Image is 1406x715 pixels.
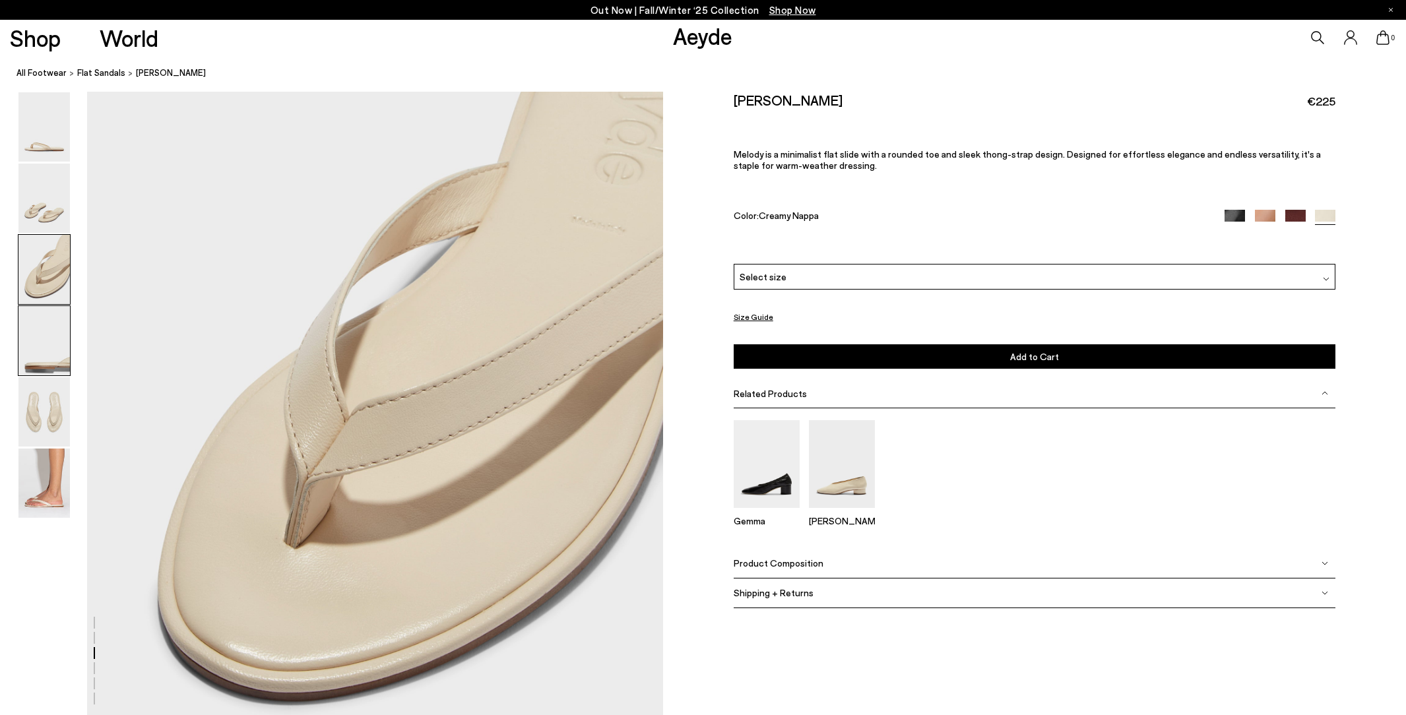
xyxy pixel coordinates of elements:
img: Melody Leather Thong Sandal - Image 4 [18,306,70,375]
img: Melody Leather Thong Sandal - Image 1 [18,92,70,162]
img: Delia Low-Heeled Ballet Pumps [809,420,875,507]
span: 0 [1390,34,1396,42]
a: flat sandals [77,66,125,80]
span: Melody is a minimalist flat slide with a rounded toe and sleek thong-strap design. Designed for e... [734,148,1321,171]
a: Gemma Block Heel Pumps Gemma [734,499,800,526]
h2: [PERSON_NAME] [734,92,843,108]
img: svg%3E [1323,276,1329,282]
button: Size Guide [734,309,773,325]
a: World [100,26,158,49]
span: €225 [1307,93,1335,109]
a: All Footwear [16,66,67,80]
img: Melody Leather Thong Sandal - Image 5 [18,377,70,447]
a: 0 [1376,30,1390,45]
span: Add to Cart [1010,351,1059,362]
span: Related Products [734,387,807,398]
img: Melody Leather Thong Sandal - Image 6 [18,449,70,518]
button: Add to Cart [734,344,1336,369]
span: Product Composition [734,557,823,569]
img: svg%3E [1322,390,1328,396]
img: Gemma Block Heel Pumps [734,420,800,507]
div: Color: [734,210,1205,225]
span: Navigate to /collections/new-in [769,4,816,16]
img: svg%3E [1322,590,1328,596]
span: Select size [740,269,786,283]
span: Shipping + Returns [734,587,814,598]
p: [PERSON_NAME] [809,515,875,526]
span: Creamy Nappa [759,210,819,221]
nav: breadcrumb [16,55,1406,92]
p: Out Now | Fall/Winter ‘25 Collection [591,2,816,18]
a: Aeyde [673,22,732,49]
span: [PERSON_NAME] [136,66,206,80]
img: Melody Leather Thong Sandal - Image 2 [18,164,70,233]
img: svg%3E [1322,560,1328,567]
span: flat sandals [77,67,125,78]
img: Melody Leather Thong Sandal - Image 3 [18,235,70,304]
p: Gemma [734,515,800,526]
a: Shop [10,26,61,49]
a: Delia Low-Heeled Ballet Pumps [PERSON_NAME] [809,499,875,526]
